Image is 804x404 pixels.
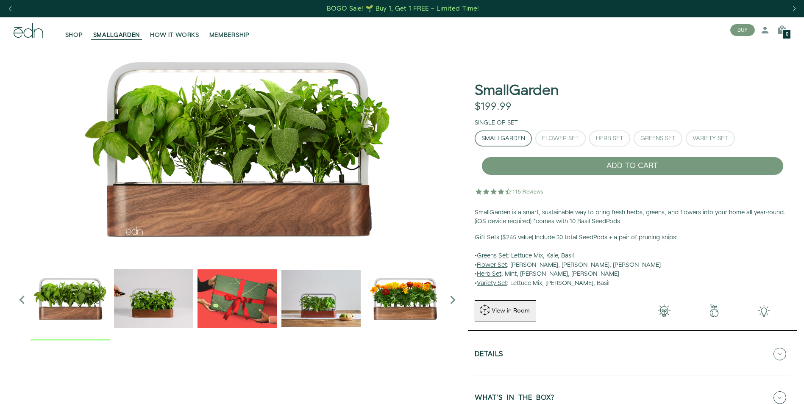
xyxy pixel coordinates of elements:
img: edn-trim-basil.2021-09-07_14_55_24_1024x.gif [114,259,193,338]
span: 0 [786,32,788,37]
b: Gift Sets ($265 value) Include 30 total SeedPods + a pair of pruning snips: [475,233,678,242]
span: SHOP [65,31,83,39]
img: edn-smallgarden-marigold-hero-SLV-2000px_1024x.png [365,259,444,338]
a: MEMBERSHIP [204,21,255,39]
i: Next slide [444,291,461,308]
div: SmallGarden [481,136,525,141]
label: Single or Set [475,119,518,127]
div: Flower Set [542,136,579,141]
u: Greens Set [477,252,508,260]
button: Flower Set [535,130,586,147]
a: SMALLGARDEN [88,21,145,39]
button: Details [475,339,790,369]
div: 5 / 6 [365,259,444,340]
span: SMALLGARDEN [93,31,140,39]
div: 2 / 6 [114,259,193,340]
a: SHOP [60,21,88,39]
img: EMAILS_-_Holiday_21_PT1_28_9986b34a-7908-4121-b1c1-9595d1e43abe_1024x.png [198,259,277,338]
img: Official-EDN-SMALLGARDEN-HERB-HERO-SLV-2000px_1024x.png [31,259,110,338]
div: View in Room [491,307,531,315]
button: SmallGarden [475,130,532,147]
button: Greens Set [634,130,682,147]
div: 1 / 6 [14,43,461,255]
div: $199.99 [475,101,512,113]
button: Herb Set [589,130,630,147]
img: Official-EDN-SMALLGARDEN-HERB-HERO-SLV-2000px_4096x.png [14,43,461,255]
img: 4.5 star rating [475,183,545,200]
h5: Details [475,351,504,360]
p: • : Lettuce Mix, Kale, Basil • : [PERSON_NAME], [PERSON_NAME], [PERSON_NAME] • : Mint, [PERSON_NA... [475,233,790,288]
i: Previous slide [14,291,31,308]
a: HOW IT WORKS [145,21,204,39]
button: Variety Set [686,130,735,147]
u: Herb Set [477,270,501,278]
p: SmallGarden is a smart, sustainable way to bring fresh herbs, greens, and flowers into your home ... [475,208,790,227]
span: MEMBERSHIP [209,31,250,39]
div: 3 / 6 [198,259,277,340]
img: edn-smallgarden-mixed-herbs-table-product-2000px_1024x.jpg [281,259,361,338]
a: BOGO Sale! 🌱 Buy 1, Get 1 FREE – Limited Time! [326,2,480,15]
iframe: Opens a widget where you can find more information [739,379,796,400]
span: HOW IT WORKS [150,31,199,39]
h5: WHAT'S IN THE BOX? [475,394,554,404]
div: BOGO Sale! 🌱 Buy 1, Get 1 FREE – Limited Time! [327,4,479,13]
img: edn-smallgarden-tech.png [739,304,789,317]
button: View in Room [475,300,536,321]
u: Flower Set [477,261,507,269]
button: BUY [730,24,755,36]
button: ADD TO CART [481,157,784,175]
img: 001-light-bulb.png [639,304,689,317]
div: 1 / 6 [31,259,110,340]
div: 4 / 6 [281,259,361,340]
div: Greens Set [640,136,676,141]
img: green-earth.png [689,304,739,317]
div: Herb Set [596,136,623,141]
h1: SmallGarden [475,83,559,99]
u: Variety Set [477,279,507,288]
div: Variety Set [693,136,728,141]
